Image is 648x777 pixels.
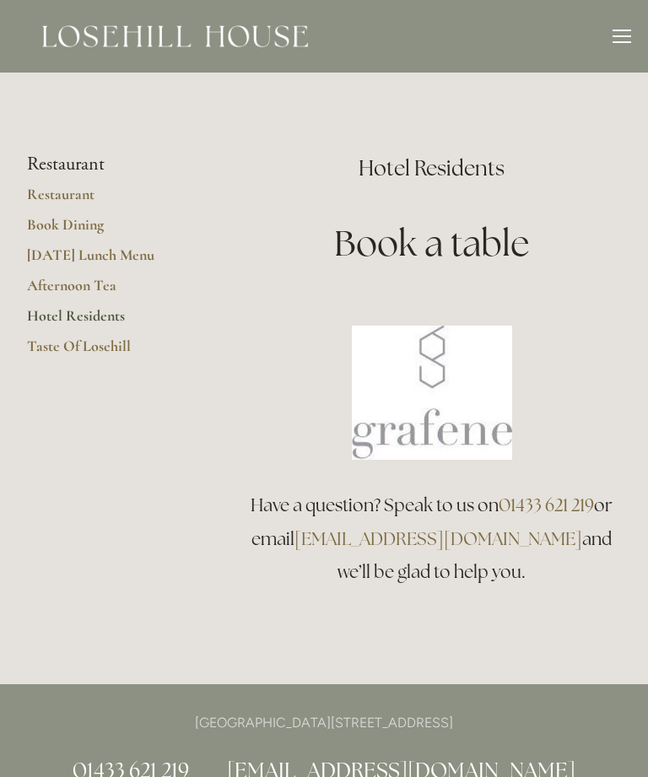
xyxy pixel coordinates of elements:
a: [EMAIL_ADDRESS][DOMAIN_NAME] [294,527,582,550]
a: [DATE] Lunch Menu [27,246,188,276]
a: Book Dining [27,215,188,246]
a: Restaurant [27,185,188,215]
a: 01433 621 219 [499,494,594,516]
a: Afternoon Tea [27,276,188,306]
img: Book a table at Grafene Restaurant @ Losehill [352,326,512,460]
h2: Hotel Residents [242,154,621,183]
li: Restaurant [27,154,188,175]
h1: Book a table [242,219,621,268]
a: Taste Of Losehill [27,337,188,367]
h3: Have a question? Speak to us on or email and we’ll be glad to help you. [242,488,621,590]
p: [GEOGRAPHIC_DATA][STREET_ADDRESS] [27,711,621,734]
img: Losehill House [42,25,308,47]
a: Hotel Residents [27,306,188,337]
